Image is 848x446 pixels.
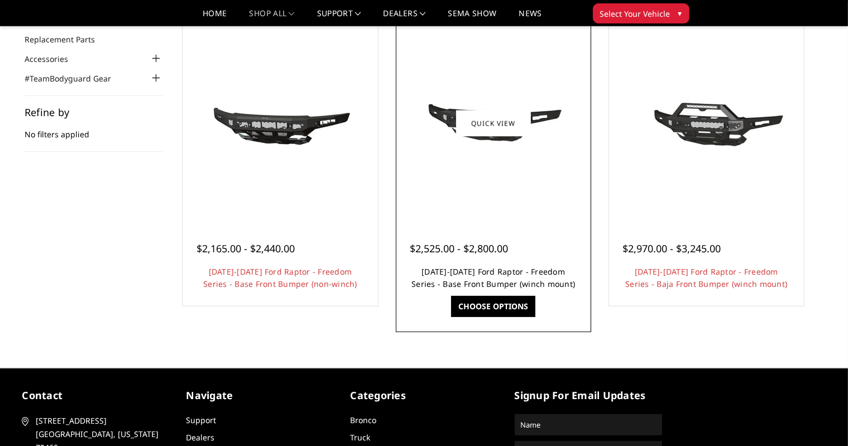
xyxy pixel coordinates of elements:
[411,266,575,289] a: [DATE]-[DATE] Ford Raptor - Freedom Series - Base Front Bumper (winch mount)
[623,242,721,255] span: $2,970.00 - $3,245.00
[351,432,371,443] a: Truck
[351,415,377,425] a: Bronco
[448,9,496,26] a: SEMA Show
[516,416,660,434] input: Name
[410,242,508,255] span: $2,525.00 - $2,800.00
[612,28,802,218] a: 2021-2025 Ford Raptor - Freedom Series - Baja Front Bumper (winch mount) 2021-2025 Ford Raptor - ...
[625,266,787,289] a: [DATE]-[DATE] Ford Raptor - Freedom Series - Baja Front Bumper (winch mount)
[678,7,682,19] span: ▾
[384,9,426,26] a: Dealers
[317,9,361,26] a: Support
[600,8,670,20] span: Select Your Vehicle
[203,266,357,289] a: [DATE]-[DATE] Ford Raptor - Freedom Series - Base Front Bumper (non-winch)
[185,28,375,218] a: 2021-2025 Ford Raptor - Freedom Series - Base Front Bumper (non-winch) 2021-2025 Ford Raptor - Fr...
[593,3,689,23] button: Select Your Vehicle
[792,392,848,446] iframe: Chat Widget
[22,388,170,403] h5: contact
[186,415,217,425] a: Support
[25,107,163,117] h5: Refine by
[399,28,588,218] a: 2021-2025 Ford Raptor - Freedom Series - Base Front Bumper (winch mount)
[25,73,125,84] a: #TeamBodyguard Gear
[197,242,295,255] span: $2,165.00 - $2,440.00
[351,388,498,403] h5: Categories
[186,432,215,443] a: Dealers
[203,9,227,26] a: Home
[519,9,542,26] a: News
[186,388,334,403] h5: Navigate
[25,53,82,65] a: Accessories
[515,388,662,403] h5: signup for email updates
[456,110,531,136] a: Quick view
[404,81,583,165] img: 2021-2025 Ford Raptor - Freedom Series - Base Front Bumper (winch mount)
[451,296,535,317] a: Choose Options
[25,107,163,152] div: No filters applied
[25,33,109,45] a: Replacement Parts
[250,9,295,26] a: shop all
